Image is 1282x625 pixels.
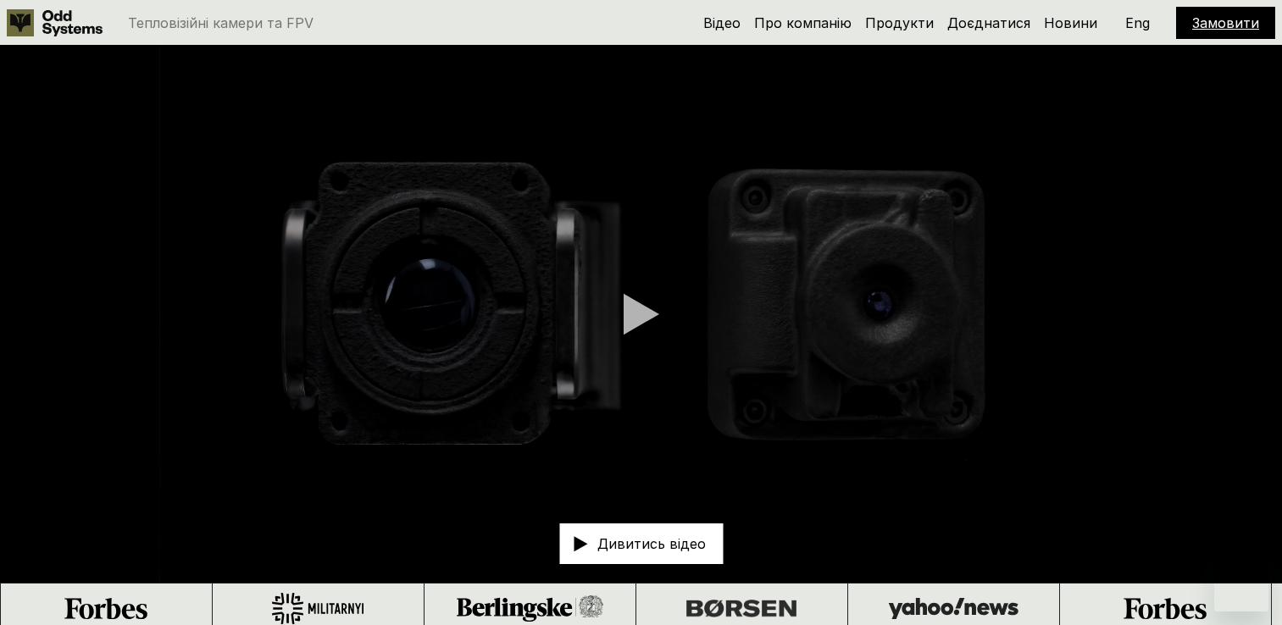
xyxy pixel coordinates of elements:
[865,14,934,31] a: Продукти
[597,537,706,550] p: Дивитись відео
[754,14,852,31] a: Про компанію
[703,14,741,31] a: Відео
[1125,16,1150,30] p: Eng
[128,16,314,30] p: Тепловізійні камери та FPV
[947,14,1030,31] a: Доєднатися
[1044,14,1097,31] a: Новини
[1192,14,1259,31] a: Замовити
[1214,557,1268,611] iframe: Кнопка для запуску вікна повідомлень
